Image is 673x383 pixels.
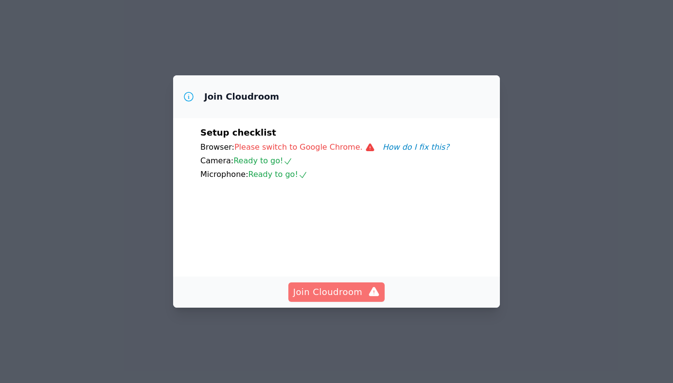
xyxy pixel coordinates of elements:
[288,282,385,302] button: Join Cloudroom
[200,142,234,152] span: Browser:
[200,156,233,165] span: Camera:
[204,91,279,103] h3: Join Cloudroom
[200,170,248,179] span: Microphone:
[234,142,383,152] span: Please switch to Google Chrome.
[233,156,293,165] span: Ready to go!
[293,285,380,299] span: Join Cloudroom
[248,170,308,179] span: Ready to go!
[200,127,276,138] span: Setup checklist
[383,141,449,153] button: How do I fix this?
